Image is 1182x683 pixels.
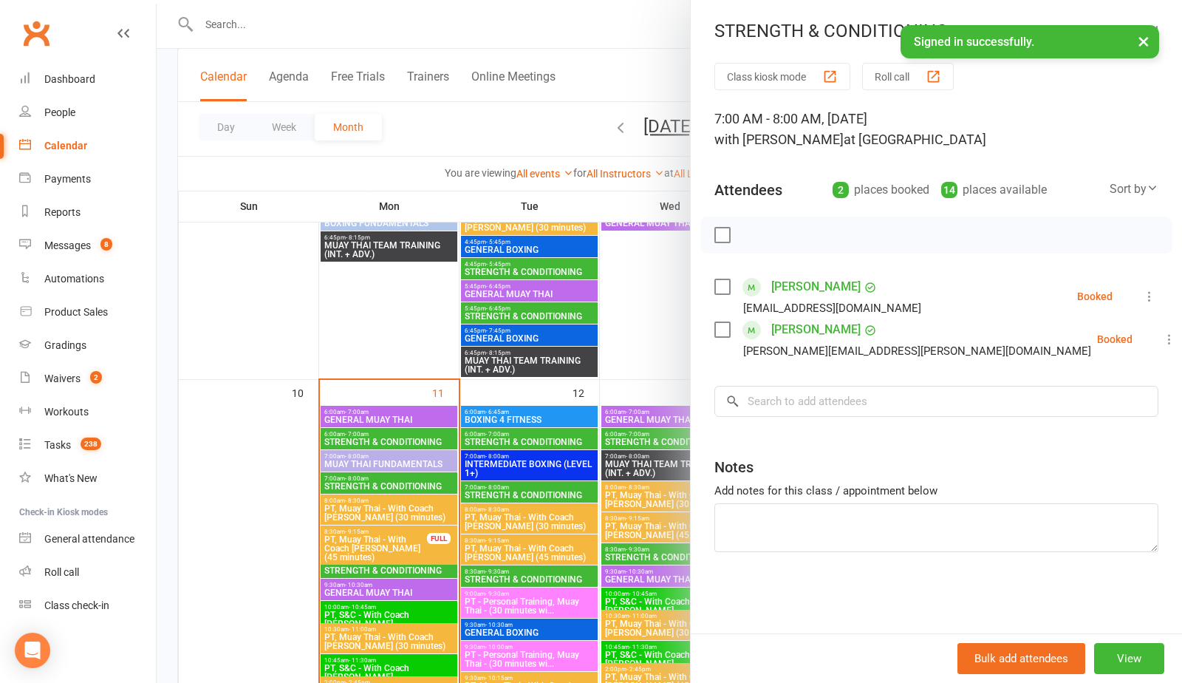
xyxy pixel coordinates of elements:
[44,239,91,251] div: Messages
[44,73,95,85] div: Dashboard
[44,406,89,418] div: Workouts
[44,173,91,185] div: Payments
[19,395,156,429] a: Workouts
[44,106,75,118] div: People
[19,296,156,329] a: Product Sales
[941,182,957,198] div: 14
[90,371,102,384] span: 2
[44,566,79,578] div: Roll call
[44,533,134,545] div: General attendance
[743,299,921,318] div: [EMAIL_ADDRESS][DOMAIN_NAME]
[15,633,50,668] div: Open Intercom Messenger
[714,109,1158,150] div: 7:00 AM - 8:00 AM, [DATE]
[44,472,98,484] div: What's New
[957,643,1085,674] button: Bulk add attendees
[19,462,156,495] a: What's New
[833,182,849,198] div: 2
[714,482,1158,500] div: Add notes for this class / appointment below
[100,238,112,251] span: 8
[19,129,156,163] a: Calendar
[914,35,1034,49] span: Signed in successfully.
[44,206,81,218] div: Reports
[833,180,929,200] div: places booked
[743,341,1091,361] div: [PERSON_NAME][EMAIL_ADDRESS][PERSON_NAME][DOMAIN_NAME]
[19,262,156,296] a: Automations
[18,15,55,52] a: Clubworx
[81,438,101,450] span: 238
[714,457,754,478] div: Notes
[1077,291,1113,302] div: Booked
[44,373,81,384] div: Waivers
[771,275,861,299] a: [PERSON_NAME]
[844,132,986,147] span: at [GEOGRAPHIC_DATA]
[714,63,850,90] button: Class kiosk mode
[714,132,844,147] span: with [PERSON_NAME]
[1110,180,1158,199] div: Sort by
[44,339,86,351] div: Gradings
[1094,643,1164,674] button: View
[44,599,109,611] div: Class check-in
[1097,334,1133,344] div: Booked
[714,386,1158,417] input: Search to add attendees
[19,523,156,556] a: General attendance kiosk mode
[19,196,156,229] a: Reports
[862,63,954,90] button: Roll call
[1130,25,1157,57] button: ×
[19,96,156,129] a: People
[19,362,156,395] a: Waivers 2
[941,180,1047,200] div: places available
[19,329,156,362] a: Gradings
[44,439,71,451] div: Tasks
[771,318,861,341] a: [PERSON_NAME]
[714,180,782,200] div: Attendees
[19,556,156,589] a: Roll call
[19,589,156,622] a: Class kiosk mode
[19,429,156,462] a: Tasks 238
[19,63,156,96] a: Dashboard
[19,163,156,196] a: Payments
[19,229,156,262] a: Messages 8
[691,21,1182,41] div: STRENGTH & CONDITIONING
[44,306,108,318] div: Product Sales
[44,273,104,285] div: Automations
[44,140,87,152] div: Calendar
